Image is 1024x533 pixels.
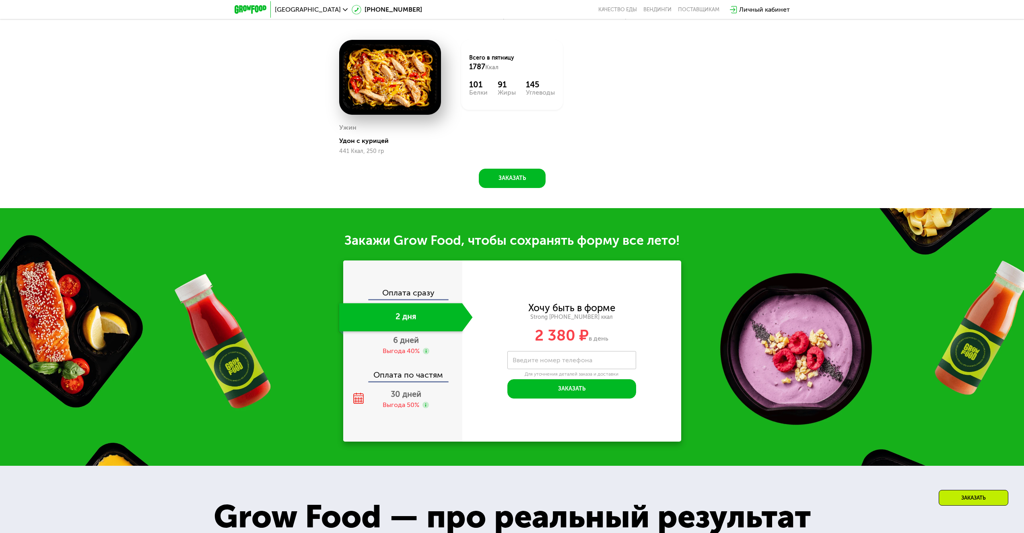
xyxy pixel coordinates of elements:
[383,347,420,355] div: Выгода 40%
[462,314,681,321] div: Strong [PHONE_NUMBER] ккал
[498,89,516,96] div: Жиры
[344,289,462,299] div: Оплата сразу
[535,326,589,345] span: 2 380 ₽
[393,335,419,345] span: 6 дней
[469,80,488,89] div: 101
[678,6,719,13] div: поставщикам
[507,379,636,399] button: Заказать
[643,6,672,13] a: Вендинги
[598,6,637,13] a: Качество еды
[526,89,555,96] div: Углеводы
[507,371,636,378] div: Для уточнения деталей заказа и доставки
[391,389,421,399] span: 30 дней
[485,64,499,71] span: Ккал
[528,304,615,312] div: Хочу быть в форме
[469,54,555,72] div: Всего в пятницу
[383,401,419,409] div: Выгода 50%
[344,363,462,381] div: Оплата по частям
[939,490,1008,506] div: Заказать
[589,335,608,342] span: в день
[352,5,422,14] a: [PHONE_NUMBER]
[469,89,488,96] div: Белки
[469,62,485,71] span: 1787
[513,358,592,362] label: Введите номер телефона
[275,6,341,13] span: [GEOGRAPHIC_DATA]
[339,122,356,134] div: Ужин
[479,169,546,188] button: Заказать
[339,148,441,155] div: 441 Ккал, 250 гр
[339,137,447,145] div: Удон с курицей
[526,80,555,89] div: 145
[739,5,790,14] div: Личный кабинет
[498,80,516,89] div: 91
